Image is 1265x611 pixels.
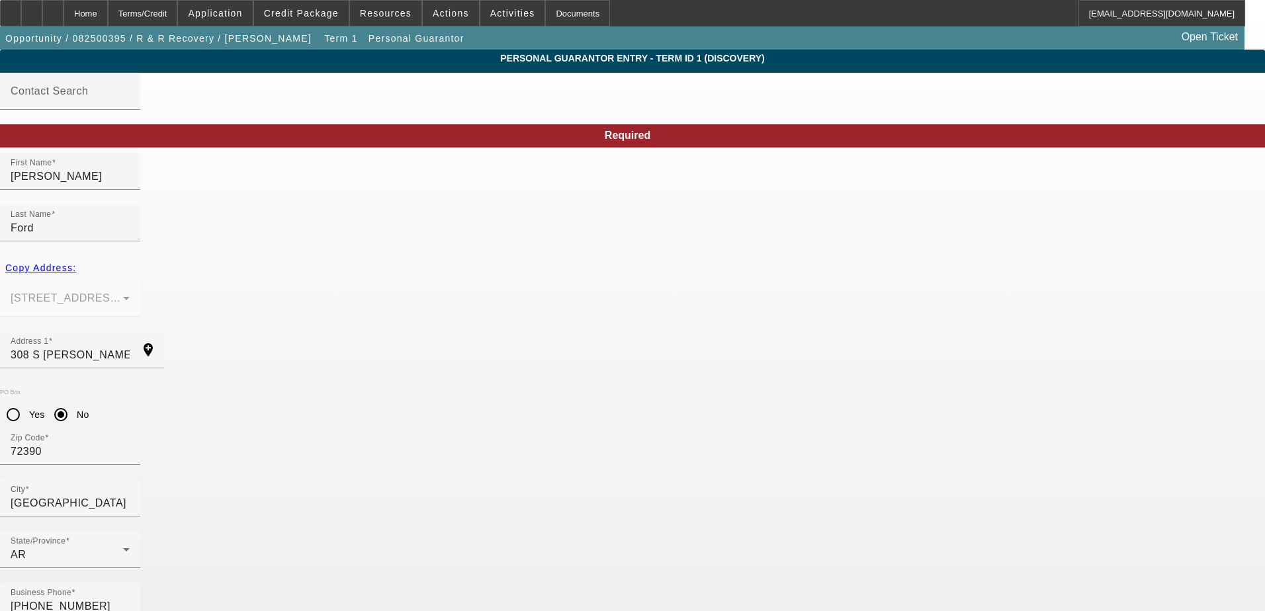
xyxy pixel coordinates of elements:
[10,53,1255,63] span: Personal Guarantor Entry - Term ID 1 (Discovery)
[433,8,469,19] span: Actions
[11,434,45,442] mat-label: Zip Code
[26,408,45,421] label: Yes
[360,8,412,19] span: Resources
[264,8,339,19] span: Credit Package
[350,1,421,26] button: Resources
[11,537,65,546] mat-label: State/Province
[11,337,48,346] mat-label: Address 1
[605,130,650,141] span: Required
[132,342,164,358] mat-icon: add_location
[490,8,535,19] span: Activities
[188,8,242,19] span: Application
[365,26,468,50] button: Personal Guarantor
[324,33,357,44] span: Term 1
[1176,26,1243,48] a: Open Ticket
[11,159,52,167] mat-label: First Name
[254,1,349,26] button: Credit Package
[11,589,71,597] mat-label: Business Phone
[11,85,88,97] mat-label: Contact Search
[423,1,479,26] button: Actions
[178,1,252,26] button: Application
[320,26,362,50] button: Term 1
[11,485,25,494] mat-label: City
[480,1,545,26] button: Activities
[11,549,26,560] span: AR
[74,408,89,421] label: No
[5,33,312,44] span: Opportunity / 082500395 / R & R Recovery / [PERSON_NAME]
[11,210,51,219] mat-label: Last Name
[5,263,76,273] span: Copy Address:
[369,33,464,44] span: Personal Guarantor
